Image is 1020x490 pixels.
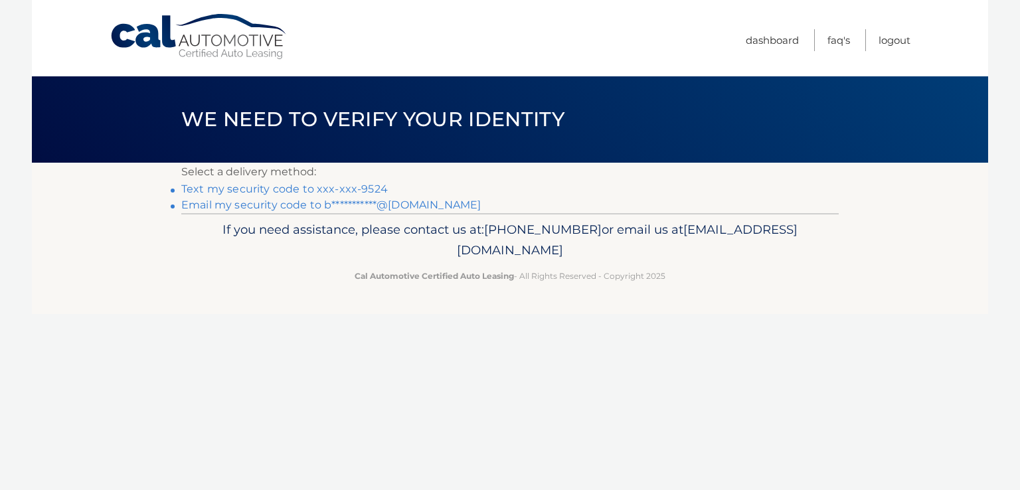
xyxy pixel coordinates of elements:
strong: Cal Automotive Certified Auto Leasing [355,271,514,281]
a: FAQ's [827,29,850,51]
p: If you need assistance, please contact us at: or email us at [190,219,830,262]
a: Text my security code to xxx-xxx-9524 [181,183,388,195]
span: We need to verify your identity [181,107,564,131]
p: Select a delivery method: [181,163,839,181]
a: Logout [879,29,910,51]
a: Dashboard [746,29,799,51]
p: - All Rights Reserved - Copyright 2025 [190,269,830,283]
a: Cal Automotive [110,13,289,60]
gu-sc-dial: Click to Connect 6098073200 [484,222,602,237]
